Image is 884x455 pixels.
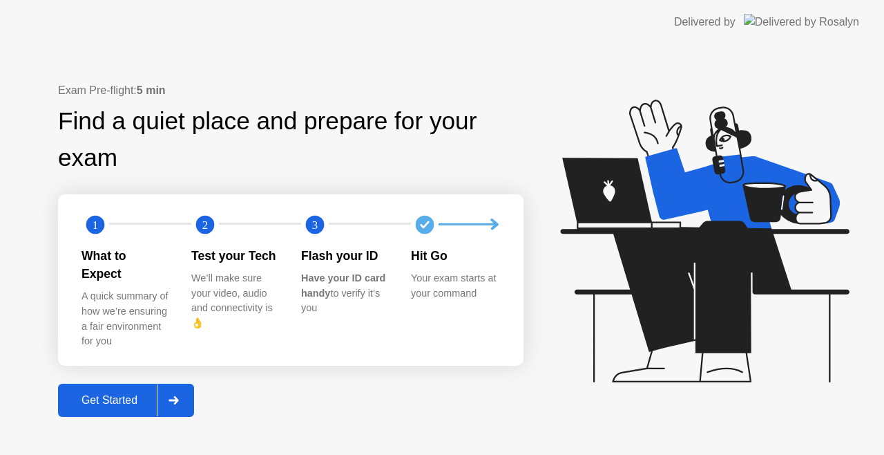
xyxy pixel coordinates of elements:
div: Flash your ID [301,247,389,265]
b: 5 min [137,84,166,96]
text: 2 [202,218,208,231]
div: What to Expect [81,247,169,284]
button: Get Started [58,384,194,417]
div: Hit Go [411,247,499,265]
text: 1 [93,218,98,231]
b: Have your ID card handy [301,272,385,299]
div: Delivered by [674,14,736,30]
div: Exam Pre-flight: [58,82,523,99]
div: Your exam starts at your command [411,271,499,301]
text: 3 [312,218,318,231]
div: to verify it’s you [301,271,389,316]
img: Delivered by Rosalyn [744,14,859,30]
div: We’ll make sure your video, audio and connectivity is 👌 [191,271,279,331]
div: Get Started [62,394,157,407]
div: A quick summary of how we’re ensuring a fair environment for you [81,289,169,349]
div: Test your Tech [191,247,279,265]
div: Find a quiet place and prepare for your exam [58,103,523,176]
